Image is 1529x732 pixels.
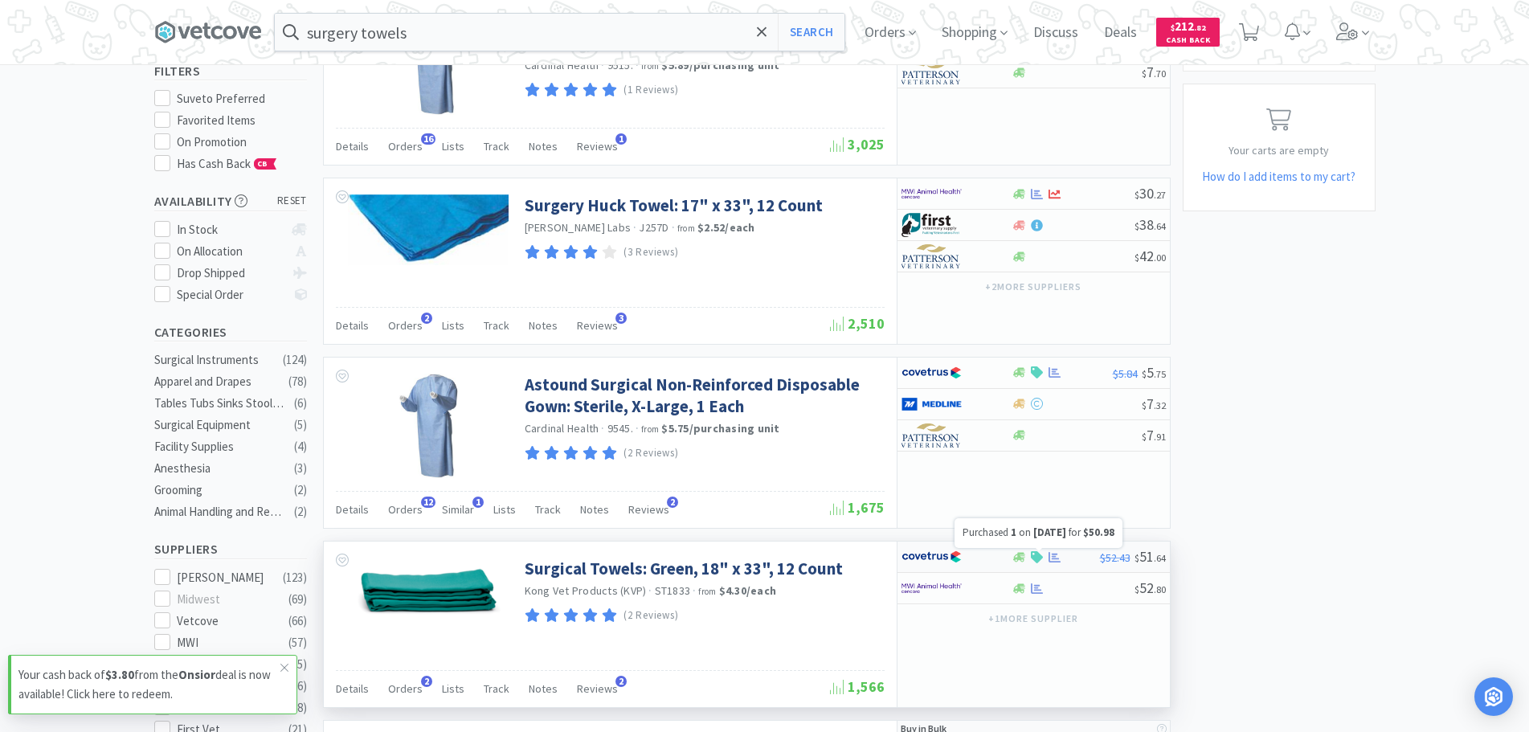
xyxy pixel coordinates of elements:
[421,676,432,687] span: 2
[672,220,675,235] span: ·
[698,586,716,597] span: from
[535,502,561,517] span: Track
[1154,552,1166,564] span: . 64
[154,372,284,391] div: Apparel and Drapes
[1184,141,1375,159] p: Your carts are empty
[105,667,134,682] strong: $3.80
[177,590,276,609] div: Midwest
[1134,215,1166,234] span: 38
[294,502,307,521] div: ( 2 )
[442,681,464,696] span: Lists
[177,220,284,239] div: In Stock
[615,676,627,687] span: 2
[154,502,284,521] div: Animal Handling and Restraints
[623,82,678,99] p: (1 Reviews)
[1142,63,1166,81] span: 7
[277,193,307,210] span: reset
[294,459,307,478] div: ( 3 )
[178,667,215,682] strong: Onsior
[1027,26,1085,40] a: Discuss
[177,133,307,152] div: On Promotion
[1134,552,1139,564] span: $
[442,139,464,153] span: Lists
[693,583,696,598] span: ·
[255,159,271,169] span: CB
[677,223,695,234] span: from
[177,89,307,108] div: Suveto Preferred
[577,681,618,696] span: Reviews
[607,421,633,436] span: 9545.
[1098,26,1143,40] a: Deals
[154,437,284,456] div: Facility Supplies
[1142,67,1147,80] span: $
[667,497,678,508] span: 2
[1134,547,1166,566] span: 51
[177,285,284,305] div: Special Order
[661,421,779,436] strong: $5.75 / purchasing unit
[529,139,558,153] span: Notes
[980,607,1085,630] button: +1more supplier
[623,445,678,462] p: (2 Reviews)
[1166,36,1210,47] span: Cash Back
[484,139,509,153] span: Track
[294,481,307,500] div: ( 2 )
[1171,18,1206,34] span: 212
[472,497,484,508] span: 1
[1142,363,1166,382] span: 5
[1154,67,1166,80] span: . 70
[1142,431,1147,443] span: $
[177,242,284,261] div: On Allocation
[177,611,276,631] div: Vetcove
[177,264,284,283] div: Drop Shipped
[1134,583,1139,595] span: $
[283,350,307,370] div: ( 124 )
[1142,395,1166,413] span: 7
[177,568,276,587] div: [PERSON_NAME]
[529,318,558,333] span: Notes
[1033,525,1066,539] span: [DATE]
[154,394,284,413] div: Tables Tubs Sinks Stools Mats
[1083,525,1114,539] span: $50.98
[1474,677,1513,716] div: Open Intercom Messenger
[977,276,1089,298] button: +2more suppliers
[1171,22,1175,33] span: $
[288,677,307,696] div: ( 36 )
[1154,220,1166,232] span: . 64
[1100,550,1130,565] span: $52.43
[484,681,509,696] span: Track
[641,60,659,72] span: from
[648,583,652,598] span: ·
[901,576,962,600] img: f6b2451649754179b5b4e0c70c3f7cb0_2.png
[1134,247,1166,265] span: 42
[655,583,691,598] span: ST1833
[830,498,885,517] span: 1,675
[525,558,843,579] a: Surgical Towels: Green, 18" x 33", 12 Count
[697,220,755,235] strong: $2.52 / each
[376,374,480,478] img: 749f690612a74563adfff57962d036a3_84462.jpeg
[901,361,962,385] img: 77fca1acd8b6420a9015268ca798ef17_1.png
[1154,399,1166,411] span: . 32
[901,213,962,237] img: 67d67680309e4a0bb49a5ff0391dcc42_6.png
[1142,426,1166,444] span: 7
[177,111,307,130] div: Favorited Items
[288,633,307,652] div: ( 57 )
[388,502,423,517] span: Orders
[294,437,307,456] div: ( 4 )
[1154,189,1166,201] span: . 27
[580,502,609,517] span: Notes
[719,583,777,598] strong: $4.30 / each
[901,545,962,569] img: 77fca1acd8b6420a9015268ca798ef17_1.png
[348,194,509,266] img: f2fd5246cb734bf0be8d941a5fa62369_134925.png
[336,139,369,153] span: Details
[601,421,604,436] span: ·
[1154,368,1166,380] span: . 75
[529,681,558,696] span: Notes
[1142,399,1147,411] span: $
[633,220,636,235] span: ·
[901,392,962,416] img: a646391c64b94eb2892348a965bf03f3_134.png
[525,220,632,235] a: [PERSON_NAME] Labs
[484,318,509,333] span: Track
[154,459,284,478] div: Anesthesia
[636,421,639,436] span: ·
[154,62,307,80] h5: Filters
